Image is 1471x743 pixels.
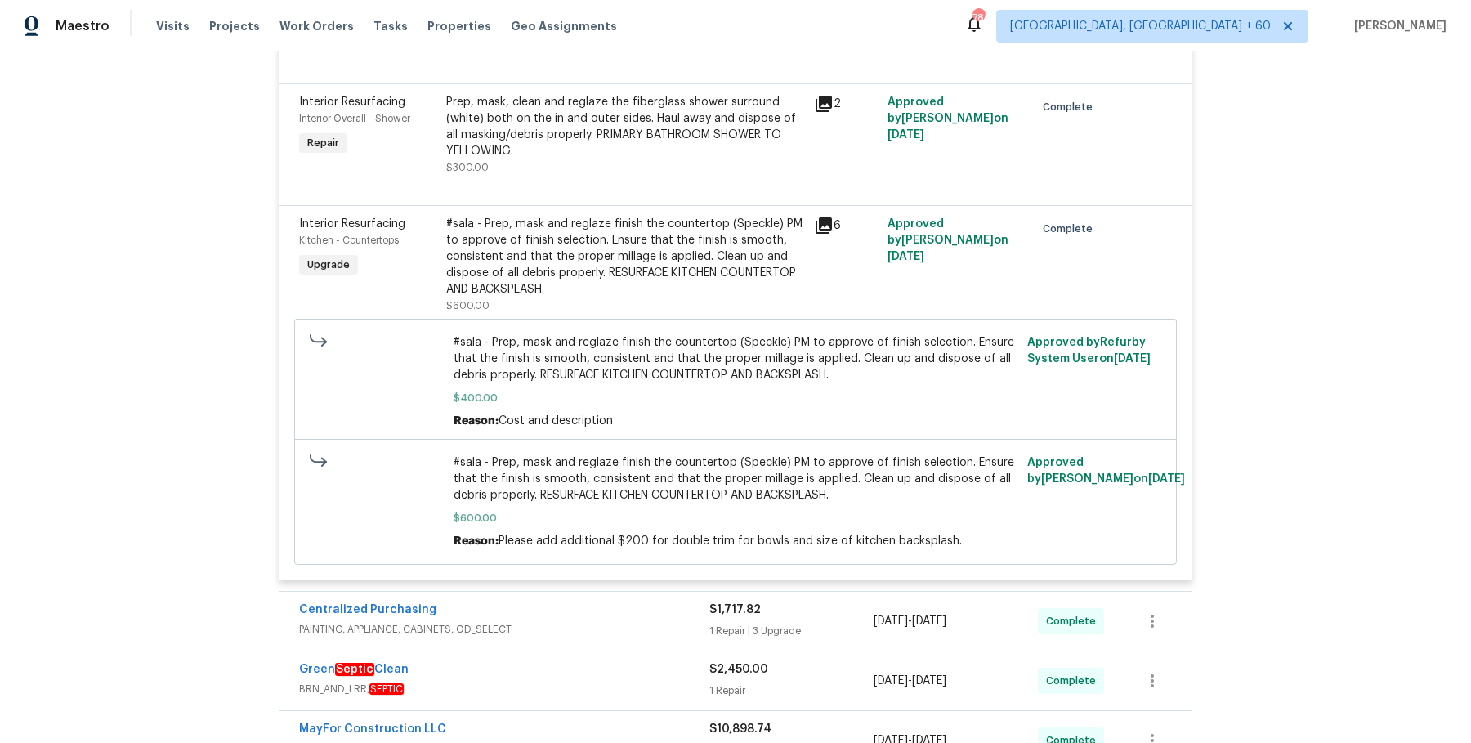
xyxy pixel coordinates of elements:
[888,218,1008,262] span: Approved by [PERSON_NAME] on
[299,218,405,230] span: Interior Resurfacing
[446,163,489,172] span: $300.00
[454,454,1018,504] span: #sala - Prep, mask and reglaze finish the countertop (Speckle) PM to approve of finish selection....
[709,664,768,675] span: $2,450.00
[709,623,874,639] div: 1 Repair | 3 Upgrade
[1114,353,1151,365] span: [DATE]
[874,673,946,689] span: -
[1148,473,1185,485] span: [DATE]
[299,681,709,697] span: BRN_AND_LRR,
[1043,221,1099,237] span: Complete
[301,257,356,273] span: Upgrade
[1046,673,1102,689] span: Complete
[1043,99,1099,115] span: Complete
[874,615,908,627] span: [DATE]
[454,390,1018,406] span: $400.00
[446,301,490,311] span: $600.00
[454,415,499,427] span: Reason:
[709,723,771,735] span: $10,898.74
[209,18,260,34] span: Projects
[299,96,405,108] span: Interior Resurfacing
[373,20,408,32] span: Tasks
[912,615,946,627] span: [DATE]
[499,415,613,427] span: Cost and description
[814,216,878,235] div: 6
[299,621,709,638] span: PAINTING, APPLIANCE, CABINETS, OD_SELECT
[709,683,874,699] div: 1 Repair
[299,604,436,615] a: Centralized Purchasing
[299,114,410,123] span: Interior Overall - Shower
[888,96,1008,141] span: Approved by [PERSON_NAME] on
[454,535,499,547] span: Reason:
[888,129,924,141] span: [DATE]
[446,216,804,298] div: #sala - Prep, mask and reglaze finish the countertop (Speckle) PM to approve of finish selection....
[156,18,190,34] span: Visits
[1027,457,1185,485] span: Approved by [PERSON_NAME] on
[299,663,409,676] a: GreenSepticClean
[369,683,404,695] em: SEPTIC
[499,535,962,547] span: Please add additional $200 for double trim for bowls and size of kitchen backsplash.
[709,604,761,615] span: $1,717.82
[454,334,1018,383] span: #sala - Prep, mask and reglaze finish the countertop (Speckle) PM to approve of finish selection....
[335,663,374,676] em: Septic
[454,510,1018,526] span: $600.00
[299,235,399,245] span: Kitchen - Countertops
[888,251,924,262] span: [DATE]
[912,675,946,687] span: [DATE]
[511,18,617,34] span: Geo Assignments
[1046,613,1102,629] span: Complete
[1348,18,1446,34] span: [PERSON_NAME]
[874,675,908,687] span: [DATE]
[446,94,804,159] div: Prep, mask, clean and reglaze the fiberglass shower surround (white) both on the in and outer sid...
[301,135,346,151] span: Repair
[814,94,878,114] div: 2
[1027,337,1151,365] span: Approved by Refurby System User on
[279,18,354,34] span: Work Orders
[427,18,491,34] span: Properties
[299,723,446,735] a: MayFor Construction LLC
[1010,18,1271,34] span: [GEOGRAPHIC_DATA], [GEOGRAPHIC_DATA] + 60
[56,18,110,34] span: Maestro
[874,613,946,629] span: -
[972,10,984,26] div: 786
